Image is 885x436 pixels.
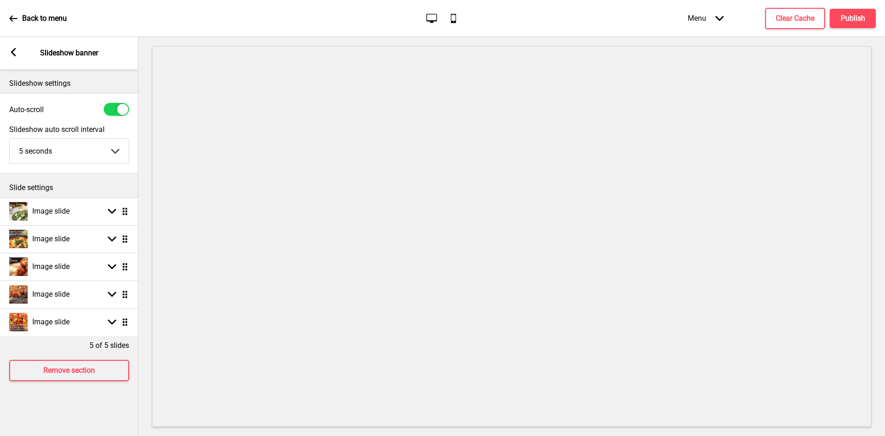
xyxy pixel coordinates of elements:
[32,234,70,244] h4: Image slide
[32,317,70,327] h4: Image slide
[9,125,129,134] label: Slideshow auto scroll interval
[32,289,70,299] h4: Image slide
[9,183,129,193] p: Slide settings
[9,6,67,31] a: Back to menu
[32,262,70,272] h4: Image slide
[830,9,876,28] button: Publish
[40,48,98,58] p: Slideshow banner
[9,105,44,114] label: Auto-scroll
[776,13,814,24] h4: Clear Cache
[9,360,129,381] button: Remove section
[89,340,129,351] p: 5 of 5 slides
[765,8,825,29] button: Clear Cache
[32,206,70,216] h4: Image slide
[22,13,67,24] p: Back to menu
[678,5,733,32] div: Menu
[841,13,865,24] h4: Publish
[9,78,129,89] p: Slideshow settings
[43,365,95,376] h4: Remove section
